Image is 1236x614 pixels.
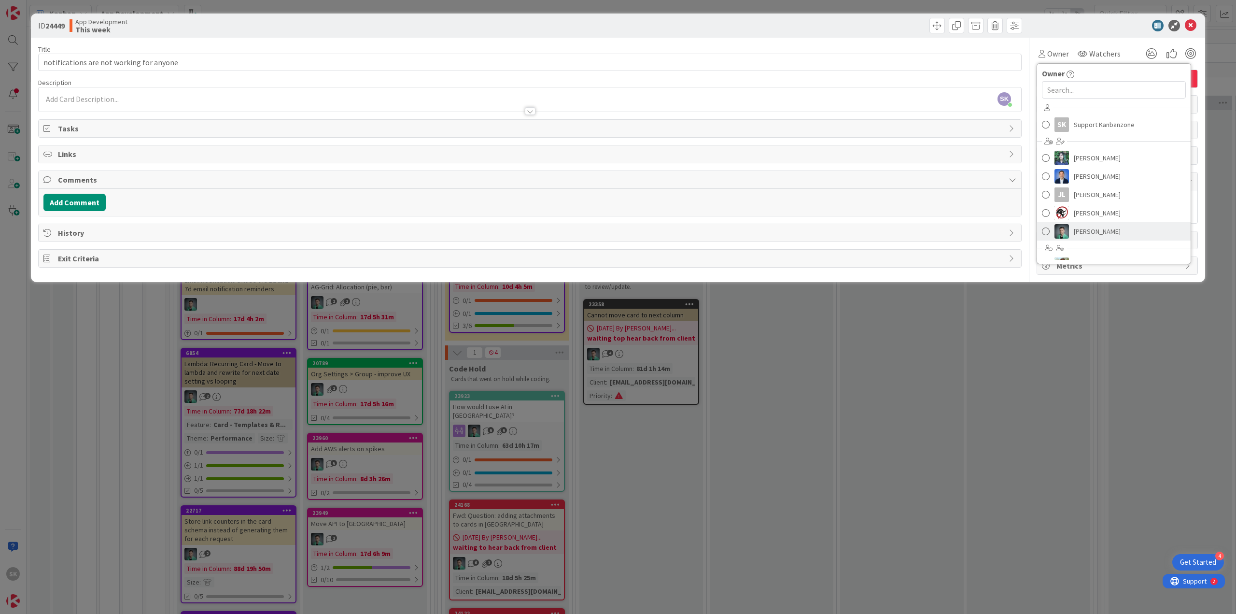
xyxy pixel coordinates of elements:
[45,21,65,30] b: 24449
[1172,554,1224,571] div: Open Get Started checklist, remaining modules: 4
[1037,256,1191,274] a: KZ[GEOGRAPHIC_DATA]
[997,92,1011,106] span: SK
[1180,557,1216,567] div: Get Started
[38,45,51,54] label: Title
[1074,224,1121,239] span: [PERSON_NAME]
[1074,151,1121,165] span: [PERSON_NAME]
[75,26,127,33] b: This week
[1037,115,1191,134] a: SKSupport Kanbanzone
[1054,257,1069,272] img: KZ
[38,78,71,87] span: Description
[1074,187,1121,202] span: [PERSON_NAME]
[1054,224,1069,239] img: VP
[75,18,127,26] span: App Development
[1215,552,1224,560] div: 4
[1054,187,1069,202] div: JL
[1074,257,1133,272] span: [GEOGRAPHIC_DATA]
[1056,260,1180,271] span: Metrics
[1074,169,1121,184] span: [PERSON_NAME]
[58,227,1004,239] span: History
[1047,48,1069,59] span: Owner
[1054,117,1069,132] div: SK
[58,148,1004,160] span: Links
[38,20,65,31] span: ID
[58,123,1004,134] span: Tasks
[1054,206,1069,220] img: JT
[1042,68,1065,79] span: Owner
[58,253,1004,264] span: Exit Criteria
[38,54,1022,71] input: type card name here...
[58,174,1004,186] span: Comments
[1037,167,1191,186] a: DP[PERSON_NAME]
[50,4,53,12] div: 2
[1037,204,1191,222] a: JT[PERSON_NAME]
[1037,186,1191,204] a: JL[PERSON_NAME]
[1037,149,1191,167] a: CR[PERSON_NAME]
[1054,151,1069,165] img: CR
[1089,48,1121,59] span: Watchers
[43,194,106,211] button: Add Comment
[1037,222,1191,241] a: VP[PERSON_NAME]
[1074,117,1135,132] span: Support Kanbanzone
[1042,81,1186,99] input: Search...
[20,1,44,13] span: Support
[1074,206,1121,220] span: [PERSON_NAME]
[1054,169,1069,184] img: DP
